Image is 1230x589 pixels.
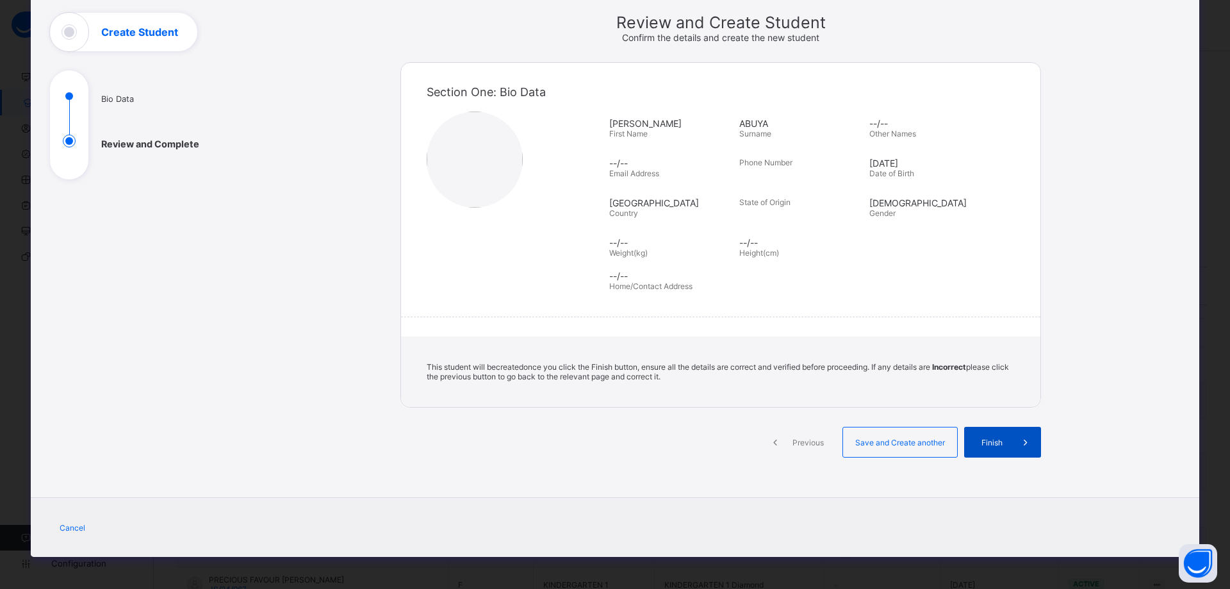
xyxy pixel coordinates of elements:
[739,248,779,258] span: Height(cm)
[60,523,85,533] span: Cancel
[974,438,1010,447] span: Finish
[609,208,638,218] span: Country
[609,197,733,208] span: [GEOGRAPHIC_DATA]
[739,118,863,129] span: ABUYA
[609,248,648,258] span: Weight(kg)
[869,158,993,169] span: [DATE]
[622,32,819,43] span: Confirm the details and create the new student
[869,118,993,129] span: --/--
[869,169,914,178] span: Date of Birth
[739,237,863,248] span: --/--
[869,208,896,218] span: Gender
[739,129,771,138] span: Surname
[853,438,947,447] span: Save and Create another
[1179,544,1217,583] button: Open asap
[739,197,791,207] span: State of Origin
[609,158,733,169] span: --/--
[427,85,546,99] span: Section One: Bio Data
[101,27,178,37] h1: Create Student
[932,362,966,372] b: Incorrect
[609,270,1021,281] span: --/--
[609,281,693,291] span: Home/Contact Address
[739,158,792,167] span: Phone Number
[609,118,733,129] span: [PERSON_NAME]
[609,237,733,248] span: --/--
[609,169,659,178] span: Email Address
[869,129,916,138] span: Other Names
[427,362,1009,381] span: This student will be created once you click the Finish button, ensure all the details are correct...
[791,438,826,447] span: Previous
[609,129,648,138] span: First Name
[869,197,993,208] span: [DEMOGRAPHIC_DATA]
[400,13,1041,32] span: Review and Create Student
